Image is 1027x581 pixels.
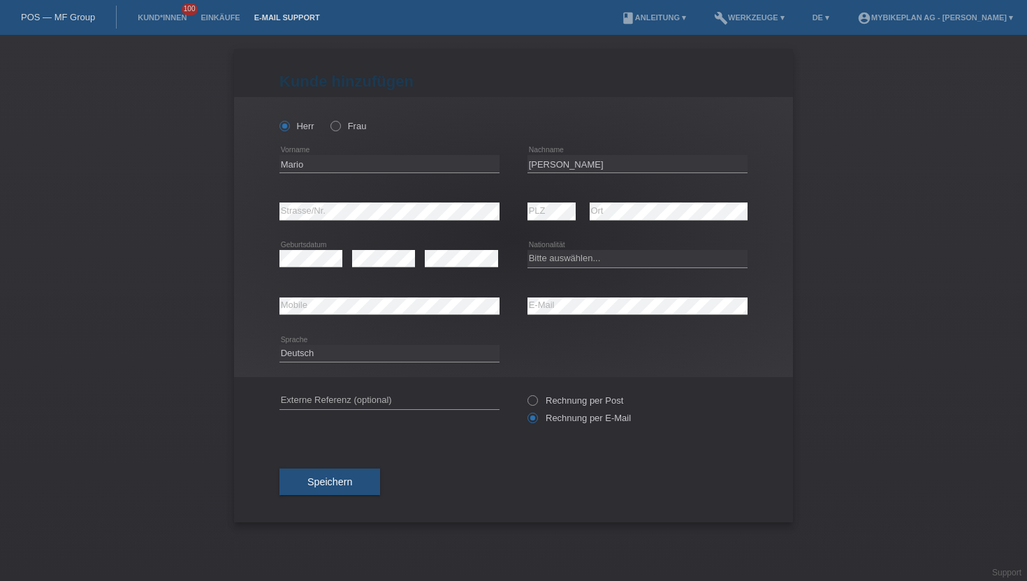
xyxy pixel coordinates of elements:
a: bookAnleitung ▾ [614,13,693,22]
h1: Kunde hinzufügen [279,73,748,90]
i: build [714,11,728,25]
input: Frau [330,121,340,130]
span: 100 [182,3,198,15]
button: Speichern [279,469,380,495]
i: book [621,11,635,25]
input: Herr [279,121,289,130]
a: Support [992,568,1021,578]
a: DE ▾ [806,13,836,22]
a: account_circleMybikeplan AG - [PERSON_NAME] ▾ [850,13,1020,22]
input: Rechnung per E-Mail [527,413,537,430]
label: Herr [279,121,314,131]
a: POS — MF Group [21,12,95,22]
input: Rechnung per Post [527,395,537,413]
label: Rechnung per Post [527,395,623,406]
a: buildWerkzeuge ▾ [707,13,792,22]
a: Einkäufe [194,13,247,22]
span: Speichern [307,476,352,487]
a: E-Mail Support [247,13,327,22]
label: Frau [330,121,366,131]
label: Rechnung per E-Mail [527,413,631,423]
i: account_circle [857,11,871,25]
a: Kund*innen [131,13,194,22]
